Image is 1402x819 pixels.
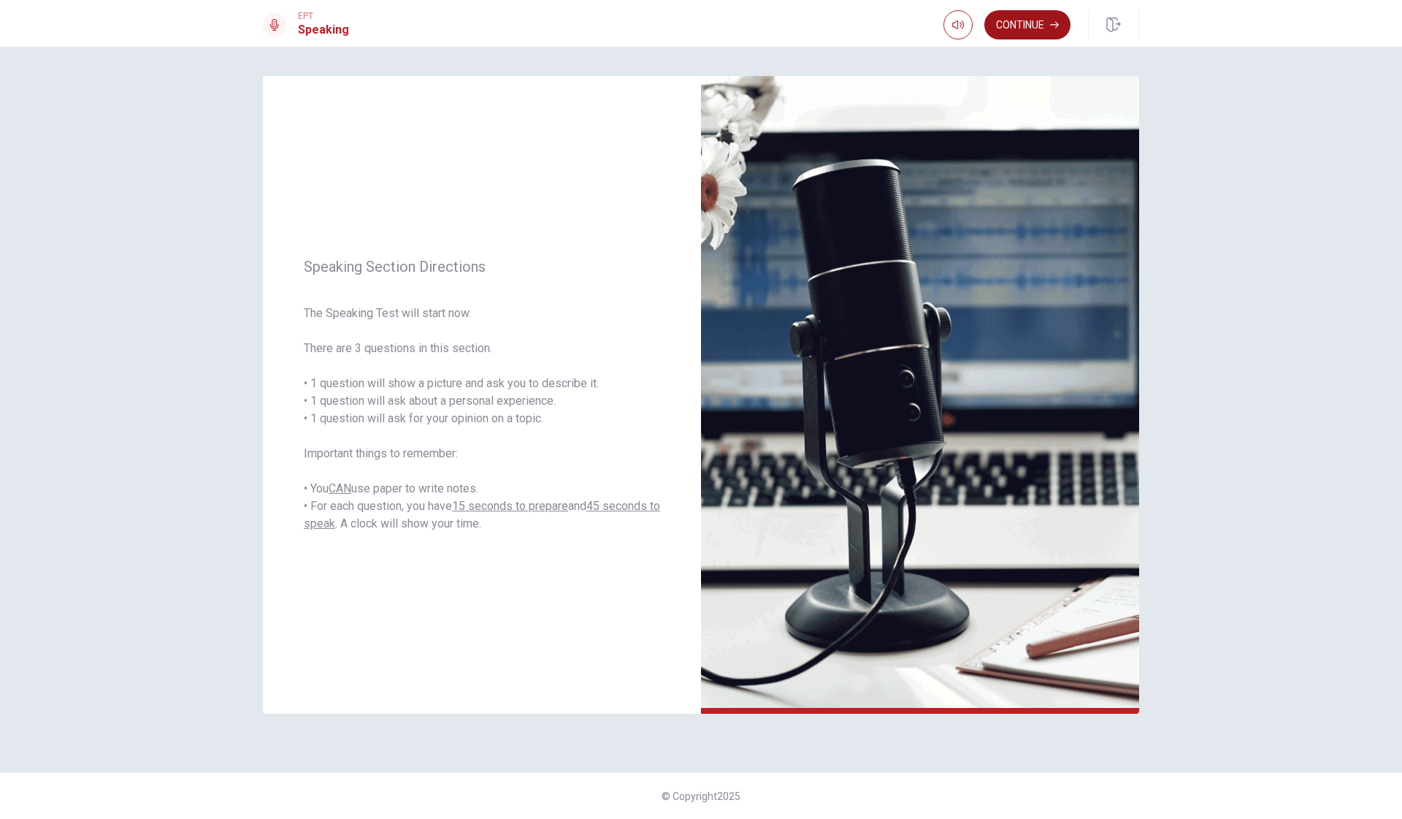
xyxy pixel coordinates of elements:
[304,499,660,530] u: 45 seconds to speak
[304,305,660,533] span: The Speaking Test will start now. There are 3 questions in this section. • 1 question will show a...
[452,499,568,513] u: 15 seconds to prepare
[304,258,660,275] span: Speaking Section Directions
[662,791,740,802] span: © Copyright 2025
[298,11,349,21] span: EPT
[298,21,349,39] h1: Speaking
[701,76,1139,714] img: speaking intro
[329,481,351,495] u: CAN
[984,10,1070,39] button: Continue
